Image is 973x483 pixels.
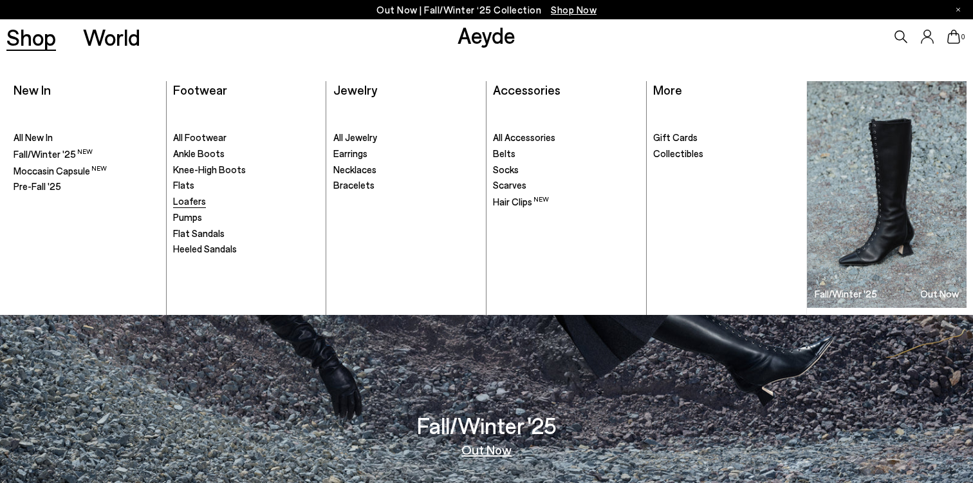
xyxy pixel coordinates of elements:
[947,30,960,44] a: 0
[173,179,194,191] span: Flats
[920,289,959,299] h3: Out Now
[461,443,512,456] a: Out Now
[493,164,519,175] span: Socks
[83,26,140,48] a: World
[173,243,319,256] a: Heeled Sandals
[493,147,515,159] span: Belts
[173,195,206,207] span: Loafers
[173,227,225,239] span: Flat Sandals
[333,164,479,176] a: Necklaces
[14,82,51,97] a: New In
[493,147,639,160] a: Belts
[173,211,319,224] a: Pumps
[14,131,53,143] span: All New In
[458,21,515,48] a: Aeyde
[653,131,698,143] span: Gift Cards
[333,82,377,97] a: Jewelry
[493,82,561,97] a: Accessories
[173,243,237,254] span: Heeled Sandals
[551,4,597,15] span: Navigate to /collections/new-in
[333,179,479,192] a: Bracelets
[960,33,967,41] span: 0
[653,82,682,97] a: More
[807,81,967,308] img: Group_1295_900x.jpg
[815,289,877,299] h3: Fall/Winter '25
[14,180,61,192] span: Pre-Fall '25
[493,196,549,207] span: Hair Clips
[173,164,319,176] a: Knee-High Boots
[173,179,319,192] a: Flats
[173,227,319,240] a: Flat Sandals
[333,131,479,144] a: All Jewelry
[653,131,800,144] a: Gift Cards
[807,81,967,308] a: Fall/Winter '25 Out Now
[417,414,557,437] h3: Fall/Winter '25
[653,147,703,159] span: Collectibles
[173,147,319,160] a: Ankle Boots
[14,148,93,160] span: Fall/Winter '25
[333,147,367,159] span: Earrings
[493,179,526,191] span: Scarves
[493,179,639,192] a: Scarves
[14,131,160,144] a: All New In
[173,211,202,223] span: Pumps
[493,164,639,176] a: Socks
[493,195,639,209] a: Hair Clips
[493,131,555,143] span: All Accessories
[173,131,227,143] span: All Footwear
[173,82,227,97] a: Footwear
[333,131,377,143] span: All Jewelry
[333,147,479,160] a: Earrings
[173,164,246,175] span: Knee-High Boots
[14,147,160,161] a: Fall/Winter '25
[6,26,56,48] a: Shop
[173,195,319,208] a: Loafers
[173,131,319,144] a: All Footwear
[14,165,107,176] span: Moccasin Capsule
[333,179,375,191] span: Bracelets
[173,147,225,159] span: Ankle Boots
[493,131,639,144] a: All Accessories
[376,2,597,18] p: Out Now | Fall/Winter ‘25 Collection
[14,180,160,193] a: Pre-Fall '25
[653,147,800,160] a: Collectibles
[14,164,160,178] a: Moccasin Capsule
[333,164,376,175] span: Necklaces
